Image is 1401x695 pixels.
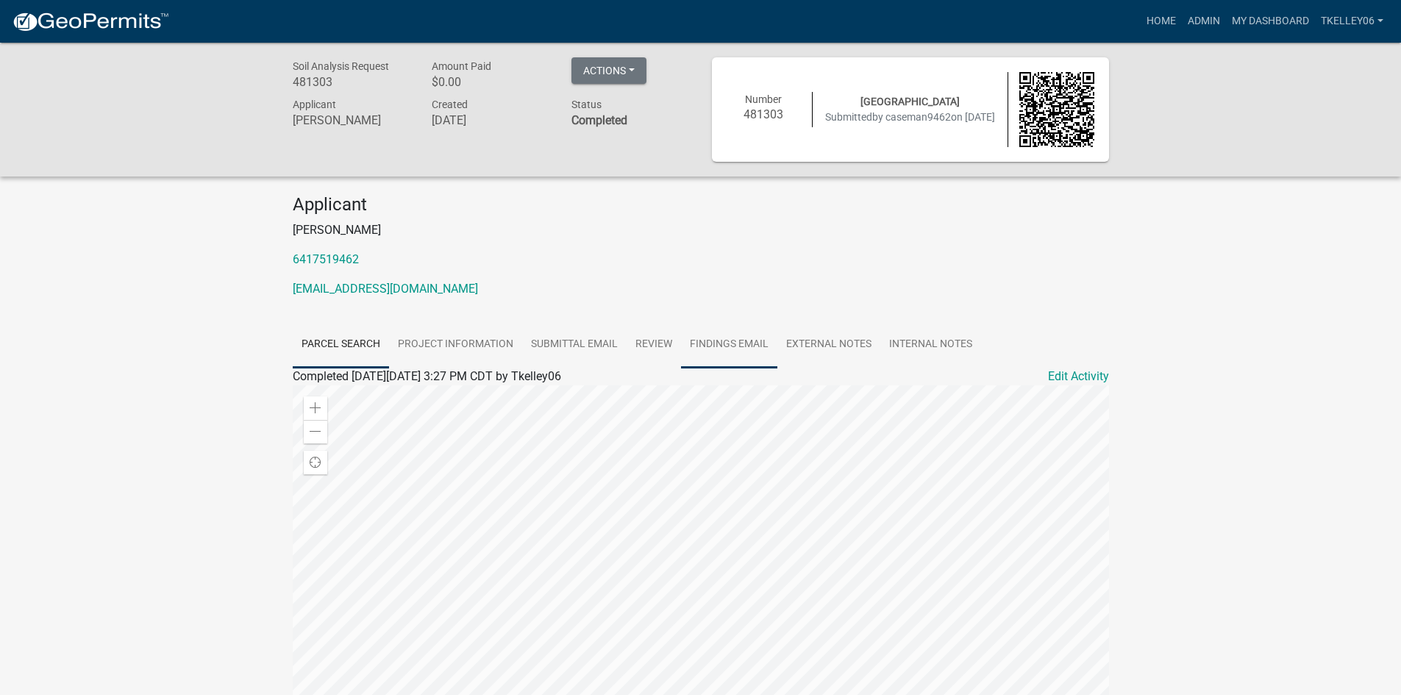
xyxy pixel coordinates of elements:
a: [EMAIL_ADDRESS][DOMAIN_NAME] [293,282,478,296]
a: Tkelley06 [1315,7,1389,35]
a: Submittal Email [522,321,627,368]
h6: [DATE] [432,113,549,127]
button: Actions [571,57,646,84]
a: External Notes [777,321,880,368]
span: Created [432,99,468,110]
span: Completed [DATE][DATE] 3:27 PM CDT by Tkelley06 [293,369,561,383]
p: [PERSON_NAME] [293,221,1109,239]
h4: Applicant [293,194,1109,215]
span: Status [571,99,602,110]
a: My Dashboard [1226,7,1315,35]
span: Soil Analysis Request [293,60,389,72]
span: [GEOGRAPHIC_DATA] [860,96,960,107]
div: Zoom out [304,420,327,443]
a: 6417519462 [293,252,359,266]
div: Zoom in [304,396,327,420]
span: Applicant [293,99,336,110]
span: Number [745,93,782,105]
div: Find my location [304,451,327,474]
a: Findings Email [681,321,777,368]
a: Home [1141,7,1182,35]
a: Project Information [389,321,522,368]
strong: Completed [571,113,627,127]
span: Submitted on [DATE] [825,111,995,123]
img: QR code [1019,72,1094,147]
h6: $0.00 [432,75,549,89]
h6: 481303 [293,75,410,89]
a: Parcel search [293,321,389,368]
a: Review [627,321,681,368]
a: Edit Activity [1048,368,1109,385]
h6: [PERSON_NAME] [293,113,410,127]
a: Admin [1182,7,1226,35]
a: Internal Notes [880,321,981,368]
h6: 481303 [727,107,802,121]
span: by caseman9462 [872,111,951,123]
span: Amount Paid [432,60,491,72]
